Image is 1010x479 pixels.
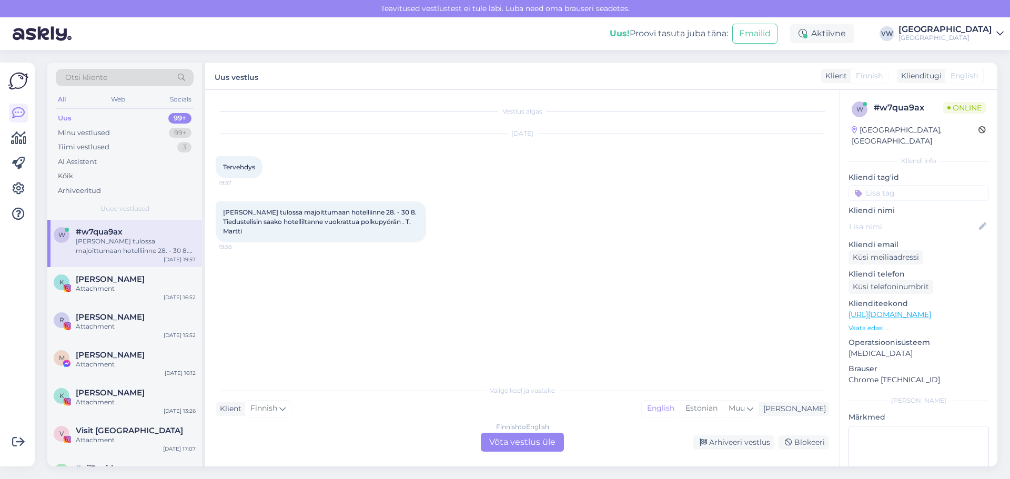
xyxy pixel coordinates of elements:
[76,426,183,435] span: Visit Pärnu
[76,284,196,293] div: Attachment
[163,445,196,453] div: [DATE] 17:07
[169,128,191,138] div: 99+
[849,348,989,359] p: [MEDICAL_DATA]
[76,350,145,360] span: Mohsin Mia
[250,403,277,414] span: Finnish
[56,93,68,106] div: All
[849,250,923,264] div: Küsi meiliaadressi
[897,70,942,81] div: Klienditugi
[680,401,723,416] div: Estonian
[59,316,64,324] span: R
[849,323,989,333] p: Vaata edasi ...
[164,331,196,339] div: [DATE] 15:52
[58,171,73,181] div: Kõik
[215,69,258,83] label: Uus vestlus
[790,24,854,43] div: Aktiivne
[8,71,28,91] img: Askly Logo
[109,93,127,106] div: Web
[76,464,113,473] span: #pij3agid
[168,113,191,124] div: 99+
[496,422,549,432] div: Finnish to English
[216,107,829,116] div: Vestlus algas
[898,25,1004,42] a: [GEOGRAPHIC_DATA][GEOGRAPHIC_DATA]
[880,26,894,41] div: VW
[849,185,989,201] input: Lisa tag
[693,435,774,450] div: Arhiveeri vestlus
[100,204,149,213] span: Uued vestlused
[642,401,680,416] div: English
[849,337,989,348] p: Operatsioonisüsteem
[779,435,829,450] div: Blokeeri
[76,388,145,398] span: Karin Blande
[849,363,989,374] p: Brauser
[849,374,989,385] p: Chrome [TECHNICAL_ID]
[58,113,72,124] div: Uus
[874,101,943,114] div: # w7qua9ax
[943,102,986,114] span: Online
[849,221,977,232] input: Lisa nimi
[165,369,196,377] div: [DATE] 16:12
[610,28,630,38] b: Uus!
[58,186,101,196] div: Arhiveeritud
[58,128,110,138] div: Minu vestlused
[164,293,196,301] div: [DATE] 16:52
[610,27,728,40] div: Proovi tasuta juba täna:
[849,205,989,216] p: Kliendi nimi
[65,72,107,83] span: Otsi kliente
[59,278,64,286] span: K
[216,129,829,138] div: [DATE]
[849,269,989,280] p: Kliendi telefon
[219,179,258,187] span: 19:57
[481,433,564,452] div: Võta vestlus üle
[216,403,241,414] div: Klient
[951,70,978,81] span: English
[58,231,65,239] span: w
[59,430,64,437] span: V
[164,256,196,263] div: [DATE] 19:57
[216,386,829,395] div: Valige keel ja vastake
[849,156,989,166] div: Kliendi info
[856,70,883,81] span: Finnish
[59,354,65,362] span: M
[849,396,989,405] div: [PERSON_NAME]
[849,412,989,423] p: Märkmed
[856,105,863,113] span: w
[849,172,989,183] p: Kliendi tag'id
[759,403,826,414] div: [PERSON_NAME]
[164,407,196,415] div: [DATE] 13:26
[177,142,191,152] div: 3
[732,24,777,44] button: Emailid
[58,142,109,152] div: Tiimi vestlused
[76,312,145,322] span: Raili Roosmaa
[59,392,64,400] span: K
[729,403,745,413] span: Muu
[223,163,255,171] span: Tervehdys
[849,280,933,294] div: Küsi telefoninumbrit
[76,360,196,369] div: Attachment
[76,274,145,284] span: Katri Kägo
[849,310,931,319] a: [URL][DOMAIN_NAME]
[76,435,196,445] div: Attachment
[219,243,258,251] span: 19:58
[168,93,194,106] div: Socials
[849,239,989,250] p: Kliendi email
[58,157,97,167] div: AI Assistent
[898,34,992,42] div: [GEOGRAPHIC_DATA]
[76,398,196,407] div: Attachment
[821,70,847,81] div: Klient
[76,322,196,331] div: Attachment
[898,25,992,34] div: [GEOGRAPHIC_DATA]
[76,237,196,256] div: [PERSON_NAME] tulossa majoittumaan hotelliinne 28. - 30 8. Tiedustelisin saako hotelliltanne vuok...
[76,227,123,237] span: #w7qua9ax
[849,298,989,309] p: Klienditeekond
[852,125,978,147] div: [GEOGRAPHIC_DATA], [GEOGRAPHIC_DATA]
[223,208,418,235] span: [PERSON_NAME] tulossa majoittumaan hotelliinne 28. - 30 8. Tiedustelisin saako hotelliltanne vuok...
